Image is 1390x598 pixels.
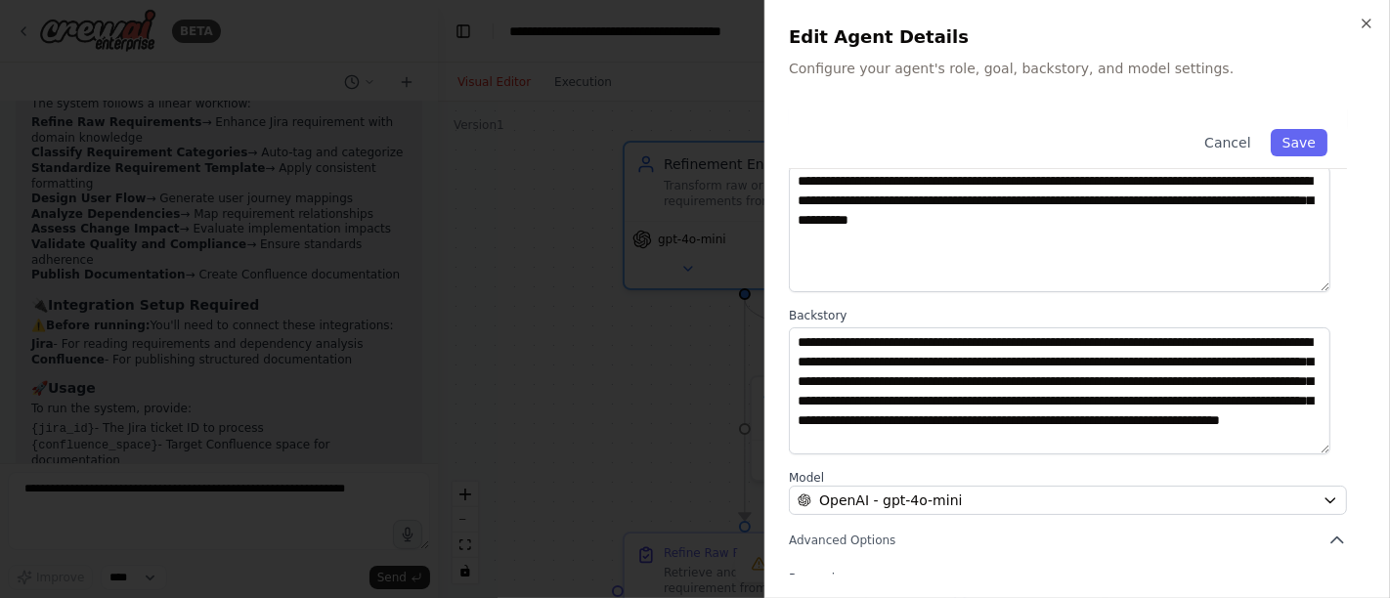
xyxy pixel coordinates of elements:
h2: Edit Agent Details [789,23,1367,51]
label: Backstory [789,308,1347,323]
button: Advanced Options [789,531,1347,550]
button: Save [1271,129,1327,156]
span: Advanced Options [789,533,895,548]
label: Model [789,470,1347,486]
p: Configure your agent's role, goal, backstory, and model settings. [789,59,1367,78]
button: Cancel [1193,129,1262,156]
button: OpenAI - gpt-4o-mini [789,486,1347,515]
span: OpenAI - gpt-4o-mini [819,491,962,510]
span: Reasoning [789,572,849,585]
